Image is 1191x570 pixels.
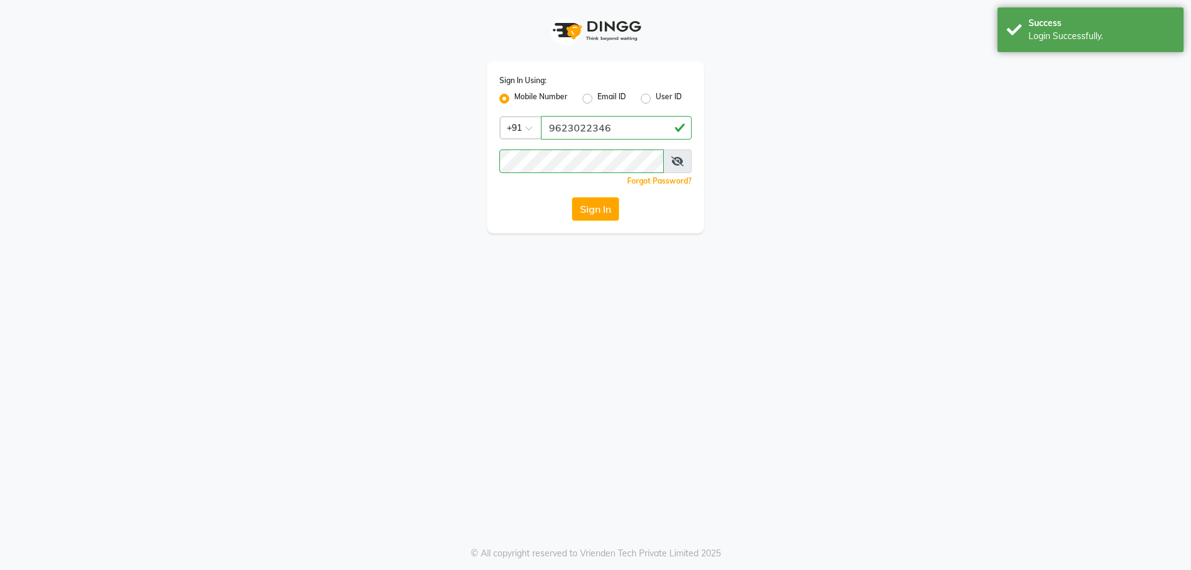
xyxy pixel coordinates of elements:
label: Sign In Using: [499,75,546,86]
img: logo1.svg [546,12,645,49]
div: Success [1028,17,1174,30]
label: User ID [656,91,682,106]
button: Sign In [572,197,619,221]
input: Username [541,116,692,140]
a: Forgot Password? [627,176,692,185]
label: Mobile Number [514,91,568,106]
label: Email ID [597,91,626,106]
div: Login Successfully. [1028,30,1174,43]
input: Username [499,149,664,173]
